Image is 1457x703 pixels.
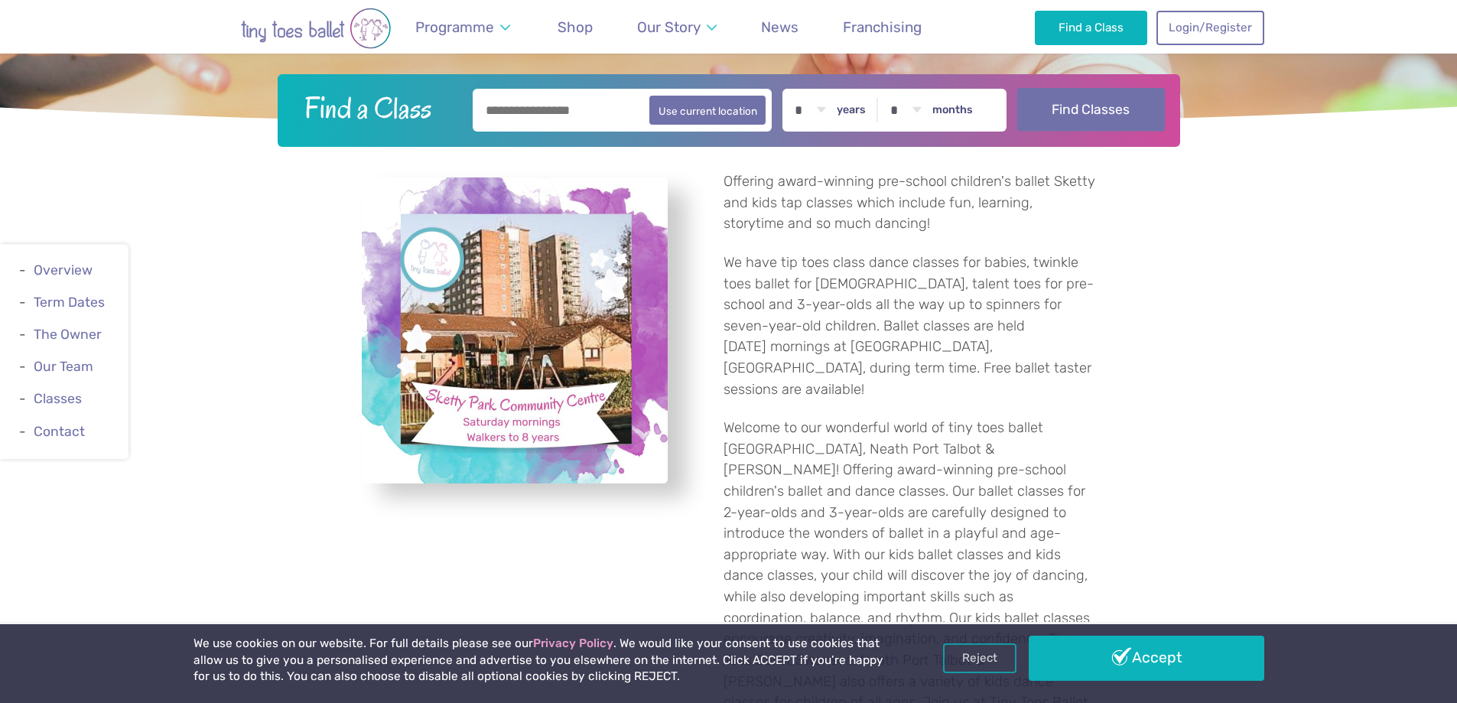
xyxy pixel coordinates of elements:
[34,327,102,342] a: The Owner
[194,636,889,685] p: We use cookies on our website. For full details please see our . We would like your consent to us...
[551,9,600,45] a: Shop
[292,89,462,127] h2: Find a Class
[1017,88,1165,131] button: Find Classes
[408,9,518,45] a: Programme
[533,636,613,650] a: Privacy Policy
[1029,636,1264,680] a: Accept
[34,424,85,439] a: Contact
[362,177,668,483] a: View full-size image
[943,643,1016,672] a: Reject
[724,171,1096,235] p: Offering award-winning pre-school children's ballet Sketty and kids tap classes which include fun...
[836,9,929,45] a: Franchising
[194,8,438,49] img: tiny toes ballet
[761,18,798,36] span: News
[843,18,922,36] span: Franchising
[34,392,82,407] a: Classes
[932,103,973,117] label: months
[34,295,105,310] a: Term Dates
[754,9,806,45] a: News
[34,262,93,278] a: Overview
[1156,11,1263,44] a: Login/Register
[1035,11,1147,44] a: Find a Class
[837,103,866,117] label: years
[415,18,494,36] span: Programme
[558,18,593,36] span: Shop
[629,9,724,45] a: Our Story
[637,18,701,36] span: Our Story
[724,252,1096,400] p: We have tip toes class dance classes for babies, twinkle toes ballet for [DEMOGRAPHIC_DATA], tale...
[649,96,766,125] button: Use current location
[34,359,93,374] a: Our Team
